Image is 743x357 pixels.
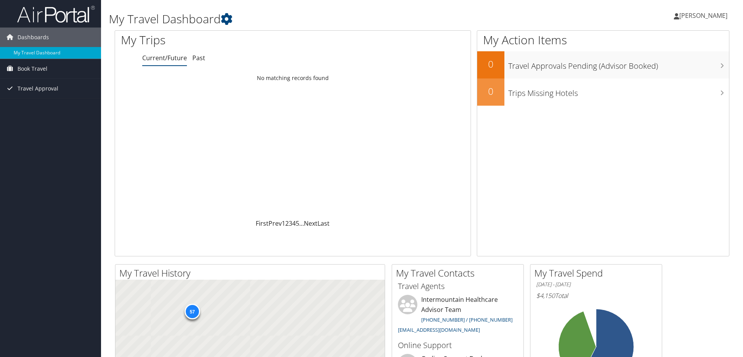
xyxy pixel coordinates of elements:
[394,295,521,336] li: Intermountain Healthcare Advisor Team
[421,316,513,323] a: [PHONE_NUMBER] / [PHONE_NUMBER]
[536,291,555,300] span: $4,150
[508,57,729,71] h3: Travel Approvals Pending (Advisor Booked)
[282,219,285,228] a: 1
[17,28,49,47] span: Dashboards
[477,51,729,78] a: 0Travel Approvals Pending (Advisor Booked)
[304,219,317,228] a: Next
[285,219,289,228] a: 2
[508,84,729,99] h3: Trips Missing Hotels
[477,78,729,106] a: 0Trips Missing Hotels
[269,219,282,228] a: Prev
[109,11,527,27] h1: My Travel Dashboard
[299,219,304,228] span: …
[184,304,200,319] div: 57
[396,266,523,280] h2: My Travel Contacts
[534,266,662,280] h2: My Travel Spend
[115,71,471,85] td: No matching records found
[674,4,735,27] a: [PERSON_NAME]
[142,54,187,62] a: Current/Future
[536,291,656,300] h6: Total
[296,219,299,228] a: 5
[121,32,317,48] h1: My Trips
[477,57,504,71] h2: 0
[17,79,58,98] span: Travel Approval
[17,59,47,78] span: Book Travel
[398,340,518,351] h3: Online Support
[679,11,727,20] span: [PERSON_NAME]
[398,281,518,292] h3: Travel Agents
[317,219,330,228] a: Last
[256,219,269,228] a: First
[17,5,95,23] img: airportal-logo.png
[477,85,504,98] h2: 0
[398,326,480,333] a: [EMAIL_ADDRESS][DOMAIN_NAME]
[289,219,292,228] a: 3
[477,32,729,48] h1: My Action Items
[536,281,656,288] h6: [DATE] - [DATE]
[119,266,385,280] h2: My Travel History
[192,54,205,62] a: Past
[292,219,296,228] a: 4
